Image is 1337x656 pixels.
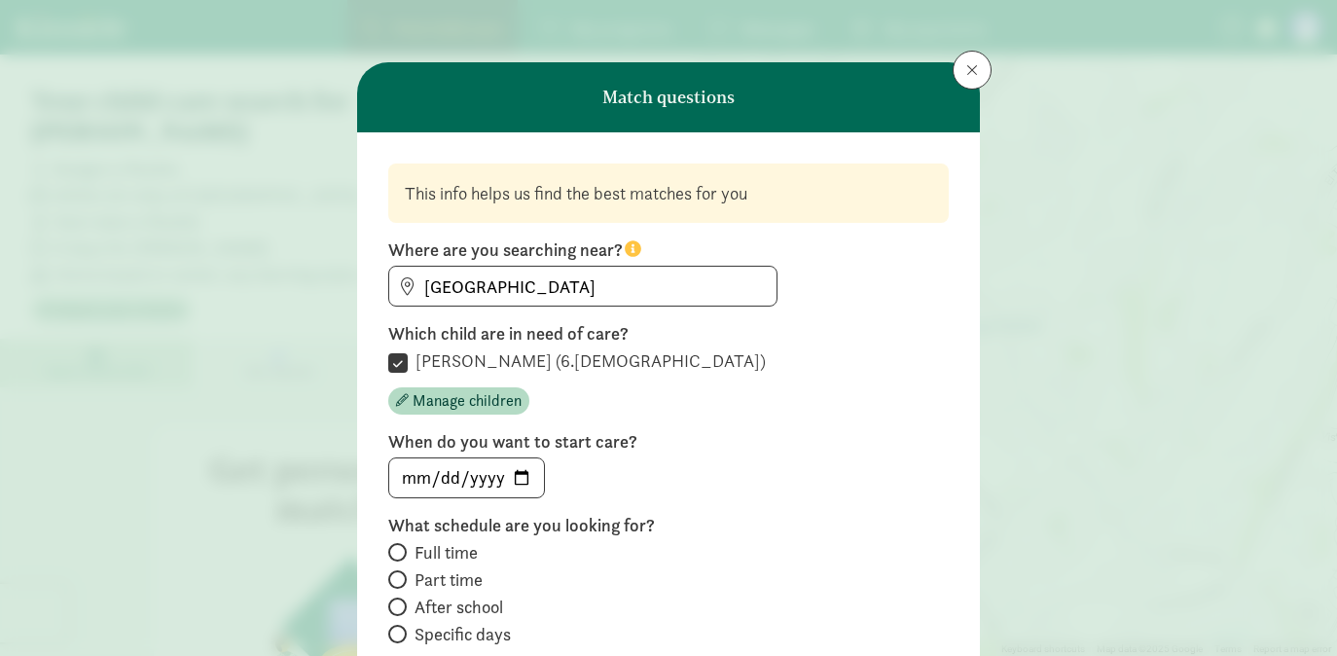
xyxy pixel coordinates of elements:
label: Where are you searching near? [388,238,949,262]
label: Which child are in need of care? [388,322,949,346]
h6: Match questions [602,88,735,107]
span: Specific days [415,623,511,646]
label: What schedule are you looking for? [388,514,949,537]
input: Find address [389,267,777,306]
span: After school [415,596,503,619]
label: [PERSON_NAME] (6.[DEMOGRAPHIC_DATA]) [408,349,766,373]
span: Full time [415,541,478,565]
div: This info helps us find the best matches for you [405,180,932,206]
label: When do you want to start care? [388,430,949,454]
span: Part time [415,568,483,592]
span: Manage children [413,389,522,413]
button: Manage children [388,387,529,415]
